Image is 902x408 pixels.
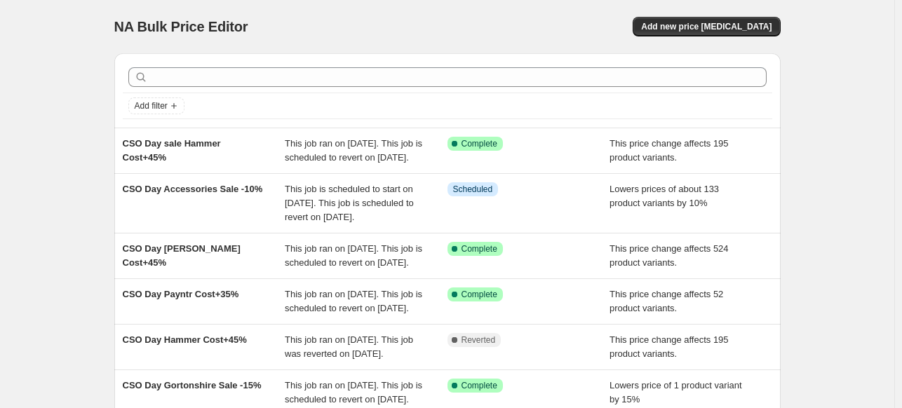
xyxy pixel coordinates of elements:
[462,334,496,346] span: Reverted
[285,243,422,268] span: This job ran on [DATE]. This job is scheduled to revert on [DATE].
[462,289,497,300] span: Complete
[462,243,497,254] span: Complete
[135,100,168,111] span: Add filter
[128,97,184,114] button: Add filter
[123,334,247,345] span: CSO Day Hammer Cost+45%
[453,184,493,195] span: Scheduled
[610,289,723,313] span: This price change affects 52 product variants.
[610,184,719,208] span: Lowers prices of about 133 product variants by 10%
[462,138,497,149] span: Complete
[610,334,729,359] span: This price change affects 195 product variants.
[285,289,422,313] span: This job ran on [DATE]. This job is scheduled to revert on [DATE].
[285,184,414,222] span: This job is scheduled to start on [DATE]. This job is scheduled to revert on [DATE].
[123,243,241,268] span: CSO Day [PERSON_NAME] Cost+45%
[285,334,413,359] span: This job ran on [DATE]. This job was reverted on [DATE].
[462,380,497,391] span: Complete
[633,17,780,36] button: Add new price [MEDICAL_DATA]
[285,380,422,404] span: This job ran on [DATE]. This job is scheduled to revert on [DATE].
[123,184,263,194] span: CSO Day Accessories Sale -10%
[641,21,772,32] span: Add new price [MEDICAL_DATA]
[610,243,729,268] span: This price change affects 524 product variants.
[123,289,239,299] span: CSO Day Payntr Cost+35%
[114,19,248,34] span: NA Bulk Price Editor
[123,380,262,390] span: CSO Day Gortonshire Sale -15%
[285,138,422,163] span: This job ran on [DATE]. This job is scheduled to revert on [DATE].
[610,380,742,404] span: Lowers price of 1 product variant by 15%
[610,138,729,163] span: This price change affects 195 product variants.
[123,138,221,163] span: CSO Day sale Hammer Cost+45%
